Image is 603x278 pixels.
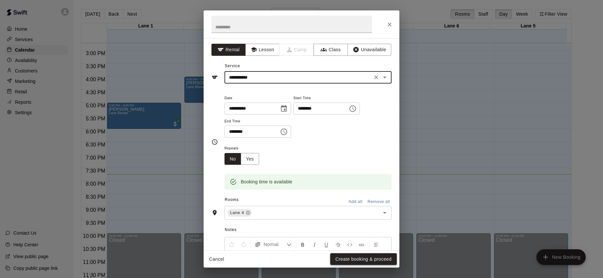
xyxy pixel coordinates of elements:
[224,94,291,103] span: Date
[252,239,294,250] button: Formatting Options
[297,239,308,250] button: Format Bold
[277,125,290,138] button: Choose time, selected time is 9:00 PM
[277,102,290,115] button: Choose date, selected date is Sep 20, 2025
[264,241,286,248] span: Normal
[332,239,344,250] button: Format Strikethrough
[224,144,264,153] span: Repeats
[356,239,367,250] button: Insert Link
[211,139,218,145] svg: Timing
[224,153,241,165] button: No
[225,225,392,235] span: Notes
[211,209,218,216] svg: Rooms
[227,209,247,216] span: Lane 4
[224,153,259,165] div: outlined button group
[345,197,366,207] button: Add all
[380,73,389,82] button: Open
[280,44,314,56] span: Camps can only be created in the Services page
[238,239,249,250] button: Redo
[245,44,280,56] button: Lesson
[225,64,240,68] span: Service
[211,74,218,81] svg: Service
[314,44,348,56] button: Class
[226,239,237,250] button: Undo
[366,197,392,207] button: Remove all
[330,253,397,265] button: Create booking & proceed
[344,239,355,250] button: Insert Code
[227,209,252,217] div: Lane 4
[371,239,382,250] button: Left Align
[309,239,320,250] button: Format Italics
[348,44,391,56] button: Unavailable
[241,153,259,165] button: Yes
[211,44,246,56] button: Rental
[380,208,389,217] button: Open
[384,19,395,30] button: Close
[225,197,239,202] span: Rooms
[224,117,291,126] span: End Time
[346,102,359,115] button: Choose time, selected time is 8:00 PM
[293,94,360,103] span: Start Time
[206,253,227,265] button: Cancel
[372,73,381,82] button: Clear
[241,176,292,188] div: Booking time is available
[321,239,332,250] button: Format Underline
